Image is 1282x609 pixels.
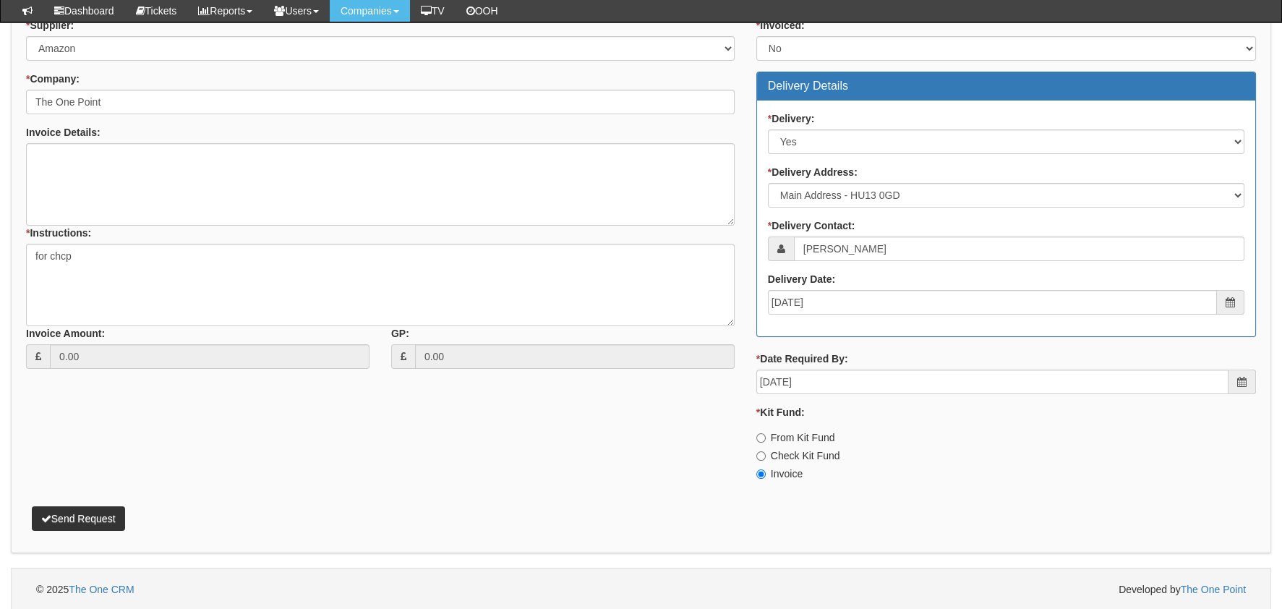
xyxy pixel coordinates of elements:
label: Delivery Address: [768,165,858,179]
a: The One CRM [69,584,134,595]
label: Kit Fund: [756,405,805,420]
a: The One Point [1181,584,1246,595]
label: Delivery Date: [768,272,835,286]
h3: Delivery Details [768,80,1244,93]
input: Check Kit Fund [756,451,766,461]
label: Company: [26,72,80,86]
label: Invoice Details: [26,125,101,140]
label: Check Kit Fund [756,448,840,463]
button: Send Request [32,506,125,531]
label: Delivery Contact: [768,218,855,233]
span: © 2025 [36,584,134,595]
label: Invoice [756,467,803,481]
label: Date Required By: [756,352,848,366]
label: Invoiced: [756,18,805,33]
label: Supplier: [26,18,74,33]
label: Invoice Amount: [26,326,105,341]
label: GP: [391,326,409,341]
label: Instructions: [26,226,91,240]
input: Invoice [756,469,766,479]
label: From Kit Fund [756,430,835,445]
label: Delivery: [768,111,815,126]
span: Developed by [1119,582,1246,597]
input: From Kit Fund [756,433,766,443]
